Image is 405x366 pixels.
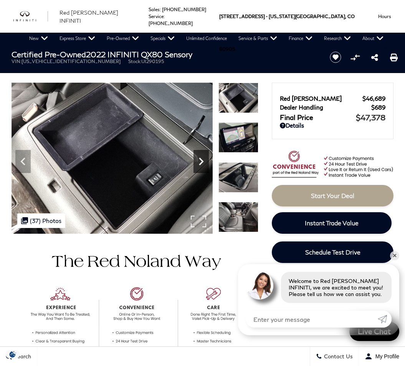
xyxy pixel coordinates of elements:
[164,13,165,19] span: :
[180,33,233,44] a: Unlimited Confidence
[23,33,389,44] nav: Main Navigation
[141,58,164,64] span: UI290195
[13,11,48,22] img: INFINITI
[349,52,361,63] button: Compare Vehicle
[305,248,360,256] span: Schedule Test Drive
[280,95,385,102] a: Red [PERSON_NAME] $46,689
[219,13,355,52] a: [STREET_ADDRESS] • [US_STATE][GEOGRAPHIC_DATA], CO 80905
[246,272,273,299] img: Agent profile photo
[378,311,392,328] a: Submit
[193,150,209,173] div: Next
[233,33,283,44] a: Service & Parts
[246,311,378,328] input: Enter your message
[149,13,164,19] span: Service
[359,347,405,366] button: Open user profile menu
[372,353,399,359] span: My Profile
[60,8,137,25] a: Red [PERSON_NAME] INFINITI
[12,58,21,64] span: VIN:
[311,192,354,199] span: Start Your Deal
[219,33,235,65] span: 80905
[218,202,259,232] img: Certified Used 2022 Anthracite Gray INFINITI Sensory image 28
[60,9,118,24] span: Red [PERSON_NAME] INFINITI
[12,50,318,58] h1: 2022 INFINITI QX80 Sensory
[272,212,392,234] a: Instant Trade Value
[218,162,259,193] img: Certified Used 2022 Anthracite Gray INFINITI Sensory image 27
[145,33,180,44] a: Specials
[128,58,141,64] span: Stock:
[54,33,101,44] a: Express Store
[17,213,65,228] div: (37) Photos
[13,11,48,22] a: infiniti
[356,113,385,122] span: $47,378
[371,104,385,111] span: $689
[280,122,385,129] a: Details
[305,219,359,226] span: Instant Trade Value
[280,104,385,111] a: Dealer Handling $689
[149,20,193,26] a: [PHONE_NUMBER]
[23,33,54,44] a: New
[272,185,393,206] a: Start Your Deal
[4,350,21,358] img: Opt-Out Icon
[160,7,161,12] span: :
[15,150,31,173] div: Previous
[283,33,318,44] a: Finance
[21,58,121,64] span: [US_VEHICLE_IDENTIFICATION_NUMBER]
[322,353,353,360] span: Contact Us
[101,33,145,44] a: Pre-Owned
[272,241,393,263] a: Schedule Test Drive
[357,33,389,44] a: About
[12,353,31,360] span: Search
[4,350,21,358] section: Click to Open Cookie Consent Modal
[162,7,206,12] a: [PHONE_NUMBER]
[218,83,259,113] img: Certified Used 2022 Anthracite Gray INFINITI Sensory image 25
[362,95,385,102] span: $46,689
[318,33,357,44] a: Research
[280,113,356,121] span: Final Price
[371,53,378,62] a: Share this Certified Pre-Owned 2022 INFINITI QX80 Sensory
[149,7,160,12] span: Sales
[280,104,371,111] span: Dealer Handling
[280,95,362,102] span: Red [PERSON_NAME]
[390,53,398,62] a: Print this Certified Pre-Owned 2022 INFINITI QX80 Sensory
[218,122,259,153] img: Certified Used 2022 Anthracite Gray INFINITI Sensory image 26
[12,83,213,234] img: Certified Used 2022 Anthracite Gray INFINITI Sensory image 25
[280,113,385,122] a: Final Price $47,378
[327,51,344,63] button: Save vehicle
[281,272,392,303] div: Welcome to Red [PERSON_NAME] INFINITI, we are excited to meet you! Please tell us how we can assi...
[12,50,86,59] strong: Certified Pre-Owned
